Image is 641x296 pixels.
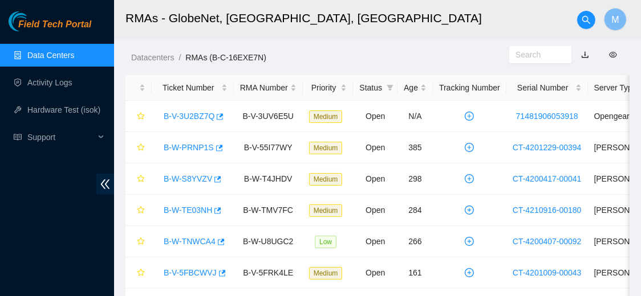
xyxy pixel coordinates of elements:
button: plus-circle [460,201,478,219]
a: Akamai TechnologiesField Tech Portal [9,20,91,35]
td: N/A [397,101,433,132]
input: Search [516,48,556,61]
span: filter [387,84,393,91]
img: Akamai Technologies [9,11,58,31]
span: Support [27,126,95,149]
button: M [604,8,627,31]
a: download [581,50,589,59]
span: / [178,53,181,62]
span: Medium [309,204,343,217]
span: plus-circle [461,237,478,246]
a: RMAs (B-C-16EXE7N) [185,53,266,62]
span: plus-circle [461,174,478,183]
a: CT-4200417-00041 [513,174,582,183]
button: plus-circle [460,170,478,188]
span: M [611,13,619,27]
a: CT-4200407-00092 [513,237,582,246]
a: B-V-5FBCWVJ [164,268,217,277]
span: double-left [96,174,114,195]
td: Open [353,195,397,226]
a: CT-4210916-00180 [513,205,582,215]
span: plus-circle [461,268,478,277]
th: Tracking Number [433,75,506,101]
span: Medium [309,173,343,186]
td: B-V-3UV6E5U [234,101,303,132]
button: star [132,201,145,219]
button: star [132,107,145,125]
a: B-W-S8YVZV [164,174,212,183]
a: B-V-3U2BZ7Q [164,112,214,121]
a: Activity Logs [27,78,72,87]
span: star [137,237,145,246]
td: Open [353,132,397,163]
td: B-V-55I77WY [234,132,303,163]
span: Status [359,81,382,94]
span: plus-circle [461,205,478,215]
span: Medium [309,267,343,279]
a: B-W-PRNP1S [164,143,214,152]
span: Medium [309,142,343,154]
a: B-W-TNWCA4 [164,237,216,246]
a: CT-4201229-00394 [513,143,582,152]
span: search [578,15,595,24]
span: Medium [309,110,343,123]
a: Datacenters [131,53,174,62]
span: plus-circle [461,143,478,152]
span: eye [609,51,617,59]
td: 284 [397,195,433,226]
td: B-V-5FRK4LE [234,257,303,289]
a: CT-4201009-00043 [513,268,582,277]
button: plus-circle [460,138,478,157]
button: star [132,232,145,250]
span: star [137,112,145,121]
button: download [573,46,598,64]
td: Open [353,257,397,289]
a: Hardware Test (isok) [27,105,100,114]
button: star [132,170,145,188]
span: plus-circle [461,112,478,121]
td: 298 [397,163,433,195]
td: B-W-TMV7FC [234,195,303,226]
span: Low [315,236,336,248]
td: Open [353,163,397,195]
span: read [14,133,22,141]
button: search [577,11,595,29]
span: star [137,143,145,153]
a: 71481906053918 [516,112,578,121]
span: filter [384,79,396,96]
td: Open [353,101,397,132]
span: star [137,206,145,215]
button: plus-circle [460,107,478,125]
button: star [132,138,145,157]
td: B-W-T4JHDV [234,163,303,195]
a: B-W-TE03NH [164,205,212,215]
span: star [137,269,145,278]
td: 266 [397,226,433,257]
button: plus-circle [460,232,478,250]
td: Open [353,226,397,257]
button: star [132,264,145,282]
a: Data Centers [27,51,74,60]
td: 161 [397,257,433,289]
button: plus-circle [460,264,478,282]
span: star [137,175,145,184]
td: 385 [397,132,433,163]
span: Field Tech Portal [18,19,91,30]
td: B-W-U8UGC2 [234,226,303,257]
